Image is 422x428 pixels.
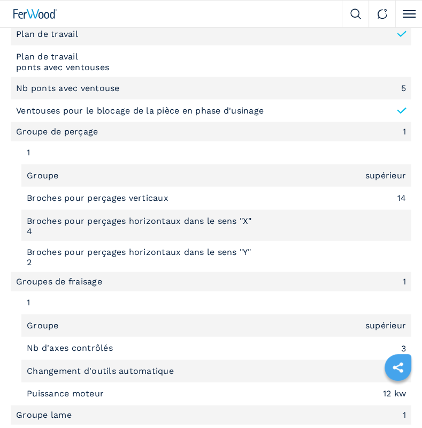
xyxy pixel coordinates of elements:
[27,342,116,354] p: Nb d'axes contrôlés
[11,122,411,141] li: Groupe de perçage
[27,169,62,181] p: Groupe
[403,127,406,136] em: 1
[365,321,406,329] em: supérieur
[11,405,411,424] li: Groupe lame
[27,296,33,308] p: 1
[377,9,388,19] img: Contact us
[16,63,406,71] em: ponts avec ventouses
[385,354,411,381] a: sharethis
[13,9,57,19] img: Ferwood
[16,104,264,116] p: Ventouses pour le blocage de la pièce en phase d'usinage
[16,82,122,94] p: Nb ponts avec ventouse
[401,84,406,92] em: 5
[27,246,254,258] p: Broches pour perçages horizontaux dans le sens "Y"
[16,28,78,40] p: Plan de travail
[27,319,62,331] p: Groupe
[27,258,406,266] em: 2
[27,387,106,399] p: Puissance moteur
[11,272,411,291] li: Groupes de fraisage
[27,365,174,377] p: Changement d'outils automatique
[27,215,255,227] p: Broches pour perçages horizontaux dans le sens "X"
[397,193,406,202] em: 14
[350,9,361,19] img: Search
[16,50,81,62] p: Plan de travail
[27,146,33,158] p: 1
[377,380,414,420] iframe: Chat
[401,344,406,352] em: 3
[403,277,406,286] em: 1
[395,1,422,27] button: Click to toggle menu
[27,192,171,204] p: Broches pour perçages verticaux
[27,227,406,235] em: 4
[365,171,406,179] em: supérieur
